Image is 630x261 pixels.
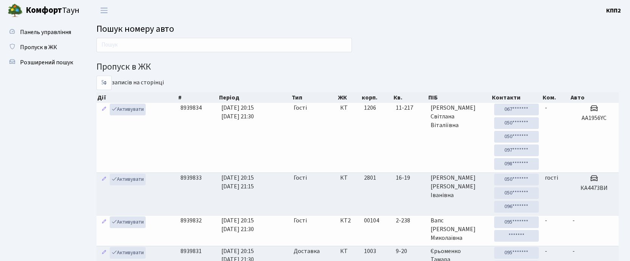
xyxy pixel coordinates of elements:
[4,55,79,70] a: Розширений пошук
[396,216,425,225] span: 2-238
[100,247,109,259] a: Редагувати
[96,92,177,103] th: Дії
[364,216,379,225] span: 00104
[393,92,428,103] th: Кв.
[340,174,358,182] span: КТ
[396,247,425,256] span: 9-20
[110,174,146,185] a: Активувати
[180,216,202,225] span: 8939832
[4,40,79,55] a: Пропуск в ЖК
[221,104,254,121] span: [DATE] 20:15 [DATE] 21:30
[396,174,425,182] span: 16-19
[364,104,376,112] span: 1206
[20,43,57,51] span: Пропуск в ЖК
[431,104,488,130] span: [PERSON_NAME] Світлана Віталіївна
[4,25,79,40] a: Панель управління
[96,22,174,36] span: Пошук номеру авто
[545,174,558,182] span: гості
[428,92,491,103] th: ПІБ
[221,174,254,191] span: [DATE] 20:15 [DATE] 21:15
[180,247,202,255] span: 8939831
[177,92,218,103] th: #
[221,216,254,233] span: [DATE] 20:15 [DATE] 21:30
[96,76,112,90] select: записів на сторінці
[218,92,291,103] th: Період
[337,92,361,103] th: ЖК
[294,104,307,112] span: Гості
[100,104,109,115] a: Редагувати
[294,216,307,225] span: Гості
[361,92,393,103] th: корп.
[431,216,488,242] span: Вапс [PERSON_NAME] Миколаївна
[572,185,616,192] h5: КА4473ВИ
[491,92,542,103] th: Контакти
[572,216,575,225] span: -
[340,247,358,256] span: КТ
[545,216,547,225] span: -
[96,62,619,73] h4: Пропуск в ЖК
[96,38,352,52] input: Пошук
[294,247,320,256] span: Доставка
[180,174,202,182] span: 8939833
[26,4,79,17] span: Таун
[95,4,114,17] button: Переключити навігацію
[396,104,425,112] span: 11-217
[96,76,164,90] label: записів на сторінці
[572,115,616,122] h5: АА1956YC
[364,247,376,255] span: 1003
[20,58,73,67] span: Розширений пошук
[545,104,547,112] span: -
[364,174,376,182] span: 2801
[294,174,307,182] span: Гості
[431,174,488,200] span: [PERSON_NAME] [PERSON_NAME] Іванівна
[8,3,23,18] img: logo.png
[542,92,570,103] th: Ком.
[100,174,109,185] a: Редагувати
[606,6,621,15] a: КПП2
[291,92,338,103] th: Тип
[340,104,358,112] span: КТ
[20,28,71,36] span: Панель управління
[110,104,146,115] a: Активувати
[100,216,109,228] a: Редагувати
[340,216,358,225] span: КТ2
[572,247,575,255] span: -
[570,92,619,103] th: Авто
[26,4,62,16] b: Комфорт
[110,216,146,228] a: Активувати
[545,247,547,255] span: -
[180,104,202,112] span: 8939834
[110,247,146,259] a: Активувати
